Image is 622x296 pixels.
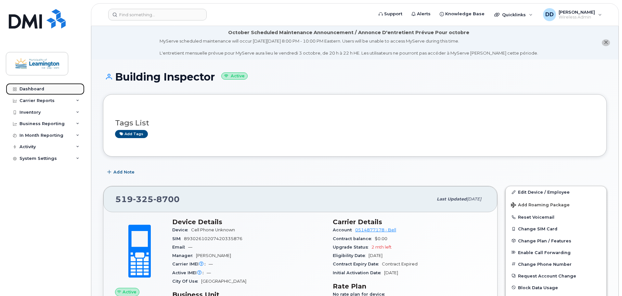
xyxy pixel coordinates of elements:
[467,197,481,201] span: [DATE]
[333,236,375,241] span: Contract balance
[191,227,235,232] span: Cell Phone Unknown
[602,39,610,46] button: close notification
[333,218,486,226] h3: Carrier Details
[172,218,325,226] h3: Device Details
[506,198,606,211] button: Add Roaming Package
[172,253,196,258] span: Manager
[333,262,382,266] span: Contract Expiry Date
[506,223,606,235] button: Change SIM Card
[355,227,396,232] a: 0514877178 - Bell
[221,72,248,80] small: Active
[369,253,382,258] span: [DATE]
[172,279,201,284] span: City Of Use
[333,253,369,258] span: Eligibility Date
[333,270,384,275] span: Initial Activation Date
[333,282,486,290] h3: Rate Plan
[506,270,606,282] button: Request Account Change
[153,194,180,204] span: 8700
[115,130,148,138] a: Add tags
[506,186,606,198] a: Edit Device / Employee
[172,270,207,275] span: Active IMEI
[103,71,607,83] h1: Building Inspector
[172,262,209,266] span: Carrier IMEI
[172,236,184,241] span: SIM
[518,250,571,255] span: Enable Call Forwarding
[228,29,469,36] div: October Scheduled Maintenance Announcement / Annonce D'entretient Prévue Pour octobre
[196,253,231,258] span: [PERSON_NAME]
[333,227,355,232] span: Account
[518,238,571,243] span: Change Plan / Features
[207,270,211,275] span: —
[201,279,246,284] span: [GEOGRAPHIC_DATA]
[506,258,606,270] button: Change Phone Number
[511,202,570,209] span: Add Roaming Package
[172,227,191,232] span: Device
[113,169,135,175] span: Add Note
[437,197,467,201] span: Last updated
[384,270,398,275] span: [DATE]
[123,289,136,295] span: Active
[160,38,538,56] div: MyServe scheduled maintenance will occur [DATE][DATE] 8:00 PM - 10:00 PM Eastern. Users will be u...
[382,262,418,266] span: Contract Expired
[188,245,192,250] span: —
[184,236,242,241] span: 89302610207420335876
[506,247,606,258] button: Enable Call Forwarding
[506,282,606,293] button: Block Data Usage
[209,262,213,266] span: —
[103,166,140,178] button: Add Note
[133,194,153,204] span: 325
[172,245,188,250] span: Email
[371,245,392,250] span: 2 mth left
[506,235,606,247] button: Change Plan / Features
[115,119,595,127] h3: Tags List
[333,245,371,250] span: Upgrade Status
[506,211,606,223] button: Reset Voicemail
[115,194,180,204] span: 519
[375,236,387,241] span: $0.00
